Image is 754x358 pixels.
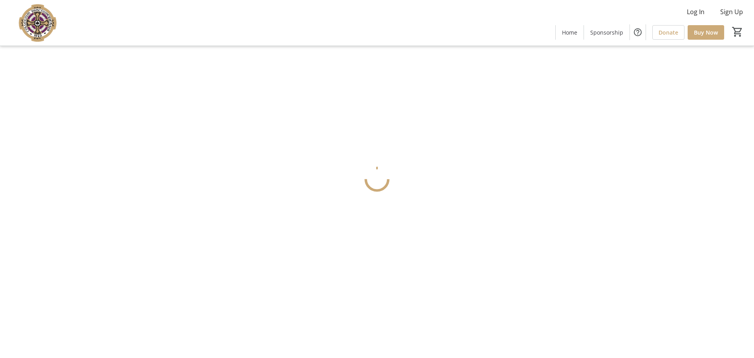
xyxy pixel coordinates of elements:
a: Donate [652,25,684,40]
span: Sign Up [720,7,743,17]
button: Help [630,24,646,40]
img: VC Parent Association's Logo [5,3,75,42]
a: Sponsorship [584,25,630,40]
span: Buy Now [694,28,718,37]
a: Home [556,25,584,40]
button: Log In [681,6,711,18]
span: Sponsorship [590,28,623,37]
span: Home [562,28,577,37]
span: Log In [687,7,705,17]
button: Cart [730,25,745,39]
a: Buy Now [688,25,724,40]
button: Sign Up [714,6,749,18]
span: Donate [659,28,678,37]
